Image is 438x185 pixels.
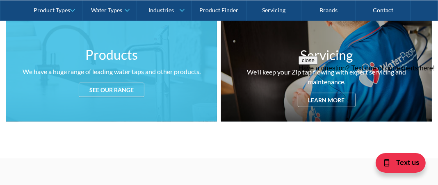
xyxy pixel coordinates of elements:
[34,7,70,14] div: Product Types
[221,15,432,122] a: ServicingWe'll keep your Zip tap flowing with expert servicing and maintenance.Learn more
[298,93,356,107] div: Learn more
[23,67,201,77] div: We have a huge range of leading water taps and other products.
[372,144,438,185] iframe: podium webchat widget bubble
[85,45,138,65] h3: Products
[229,67,424,87] div: We'll keep your Zip tap flowing with expert servicing and maintenance.
[91,7,122,14] div: Water Types
[299,56,438,154] iframe: podium webchat widget prompt
[300,45,353,65] h3: Servicing
[148,7,174,14] div: Industries
[6,15,217,122] a: ProductsWe have a huge range of leading water taps and other products.See our range
[79,83,144,97] div: See our range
